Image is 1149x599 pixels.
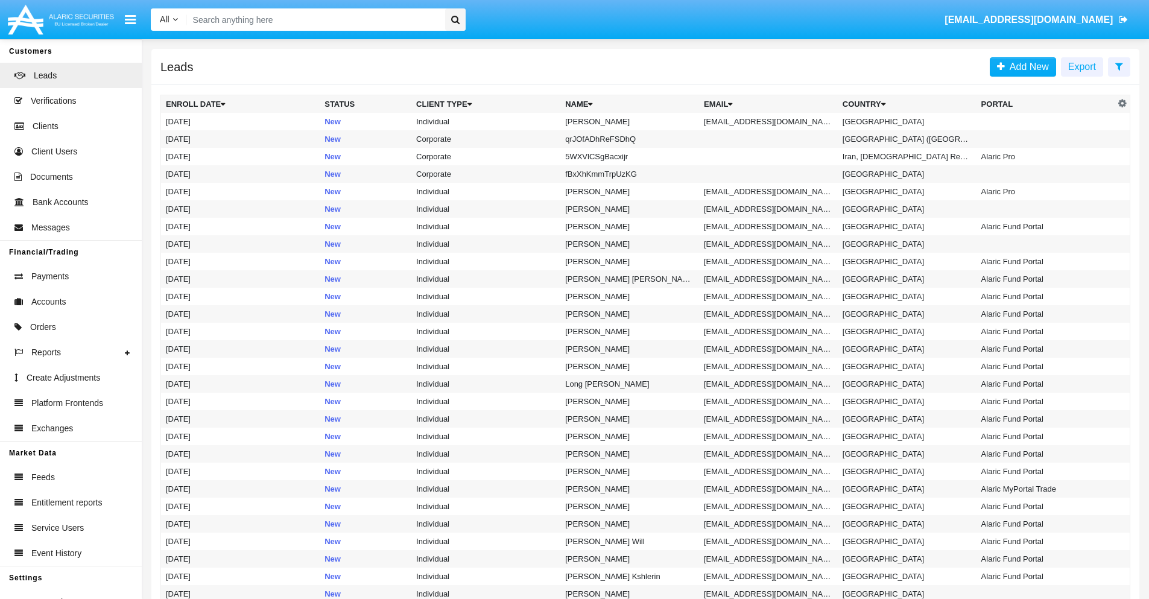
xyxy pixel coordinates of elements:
td: Individual [411,463,560,480]
td: New [320,148,411,165]
img: Logo image [6,2,116,37]
td: [PERSON_NAME] Will [560,533,699,550]
td: Individual [411,235,560,253]
td: [DATE] [161,568,320,585]
td: Corporate [411,165,560,183]
td: [EMAIL_ADDRESS][DOMAIN_NAME] [699,410,838,428]
td: [DATE] [161,148,320,165]
td: New [320,480,411,498]
td: [PERSON_NAME] [560,200,699,218]
td: Alaric Fund Portal [976,375,1115,393]
td: [DATE] [161,375,320,393]
td: [PERSON_NAME] [560,463,699,480]
span: Leads [34,69,57,82]
td: [GEOGRAPHIC_DATA] [838,235,976,253]
th: Email [699,95,838,113]
td: [PERSON_NAME] [560,113,699,130]
td: [EMAIL_ADDRESS][DOMAIN_NAME] [699,235,838,253]
td: Individual [411,445,560,463]
td: [PERSON_NAME] [560,515,699,533]
td: [DATE] [161,288,320,305]
td: [DATE] [161,165,320,183]
td: [GEOGRAPHIC_DATA] [838,253,976,270]
td: New [320,358,411,375]
td: [EMAIL_ADDRESS][DOMAIN_NAME] [699,305,838,323]
td: [GEOGRAPHIC_DATA] [838,375,976,393]
td: [DATE] [161,533,320,550]
td: [PERSON_NAME] [560,305,699,323]
td: [DATE] [161,428,320,445]
td: [DATE] [161,235,320,253]
td: New [320,218,411,235]
th: Country [838,95,976,113]
td: New [320,515,411,533]
td: New [320,235,411,253]
td: [GEOGRAPHIC_DATA] [838,183,976,200]
td: New [320,165,411,183]
td: [EMAIL_ADDRESS][DOMAIN_NAME] [699,498,838,515]
td: [GEOGRAPHIC_DATA] [838,200,976,218]
td: [DATE] [161,218,320,235]
td: Alaric Fund Portal [976,253,1115,270]
a: Add New [990,57,1056,77]
td: Individual [411,340,560,358]
td: Alaric Fund Portal [976,270,1115,288]
td: New [320,323,411,340]
span: Reports [31,346,61,359]
td: [PERSON_NAME] [560,218,699,235]
td: [DATE] [161,393,320,410]
td: [PERSON_NAME] [560,340,699,358]
td: [DATE] [161,358,320,375]
th: Enroll Date [161,95,320,113]
td: [DATE] [161,480,320,498]
td: [EMAIL_ADDRESS][DOMAIN_NAME] [699,428,838,445]
td: fBxXhKmmTrpUzKG [560,165,699,183]
td: [GEOGRAPHIC_DATA] [838,165,976,183]
span: Clients [33,120,59,133]
span: Create Adjustments [27,372,100,384]
td: New [320,428,411,445]
span: Accounts [31,296,66,308]
td: [PERSON_NAME] [560,410,699,428]
td: [GEOGRAPHIC_DATA] [838,498,976,515]
td: Individual [411,183,560,200]
td: [GEOGRAPHIC_DATA] [838,323,976,340]
span: Payments [31,270,69,283]
td: [EMAIL_ADDRESS][DOMAIN_NAME] [699,463,838,480]
td: [PERSON_NAME] [PERSON_NAME] [560,270,699,288]
td: [DATE] [161,270,320,288]
td: [EMAIL_ADDRESS][DOMAIN_NAME] [699,480,838,498]
td: [EMAIL_ADDRESS][DOMAIN_NAME] [699,393,838,410]
td: New [320,463,411,480]
span: All [160,14,169,24]
td: Individual [411,568,560,585]
td: [EMAIL_ADDRESS][DOMAIN_NAME] [699,288,838,305]
td: [DATE] [161,130,320,148]
td: New [320,568,411,585]
td: Alaric Fund Portal [976,463,1115,480]
td: [DATE] [161,340,320,358]
td: Individual [411,113,560,130]
td: Alaric Fund Portal [976,288,1115,305]
th: Status [320,95,411,113]
td: [EMAIL_ADDRESS][DOMAIN_NAME] [699,323,838,340]
td: [EMAIL_ADDRESS][DOMAIN_NAME] [699,375,838,393]
td: Individual [411,218,560,235]
td: [EMAIL_ADDRESS][DOMAIN_NAME] [699,358,838,375]
td: Alaric Fund Portal [976,305,1115,323]
th: Client Type [411,95,560,113]
td: New [320,393,411,410]
td: [EMAIL_ADDRESS][DOMAIN_NAME] [699,533,838,550]
td: [GEOGRAPHIC_DATA] [838,410,976,428]
td: Individual [411,533,560,550]
span: Export [1068,62,1096,72]
td: Alaric Fund Portal [976,393,1115,410]
td: Individual [411,550,560,568]
td: New [320,253,411,270]
td: [PERSON_NAME] [560,288,699,305]
span: Messages [31,221,70,234]
td: [DATE] [161,200,320,218]
td: [EMAIL_ADDRESS][DOMAIN_NAME] [699,113,838,130]
td: [EMAIL_ADDRESS][DOMAIN_NAME] [699,568,838,585]
td: [EMAIL_ADDRESS][DOMAIN_NAME] [699,218,838,235]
